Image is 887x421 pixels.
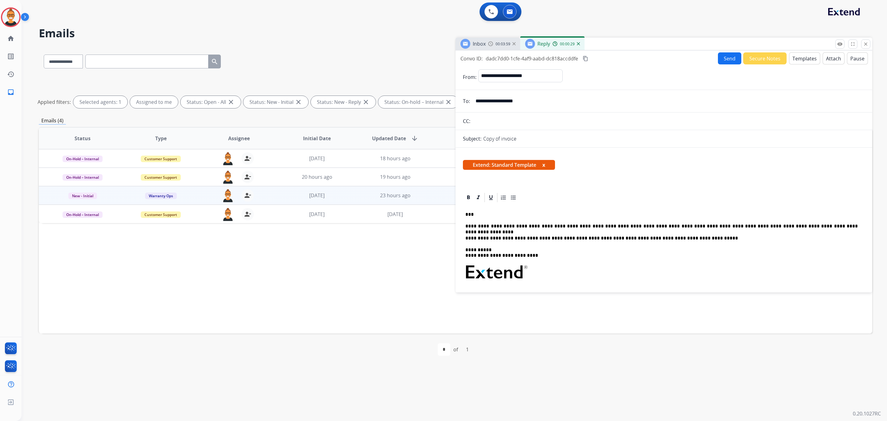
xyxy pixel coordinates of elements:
span: [DATE] [309,192,325,199]
div: Assigned to me [130,96,178,108]
span: On-Hold – Internal [63,156,103,162]
p: Emails (4) [39,117,66,125]
div: Selected agents: 1 [73,96,128,108]
span: Customer Support [141,174,181,181]
div: Underline [486,193,496,202]
span: [DATE] [309,211,325,218]
span: Customer Support [141,156,181,162]
div: Status: On-hold – Internal [378,96,458,108]
img: agent-avatar [222,189,234,202]
span: dadc7dd0-1cfe-4af9-aabd-dc818accddfe [486,55,578,62]
span: Customer Support [141,211,181,218]
span: Type [155,135,167,142]
span: Inbox [473,40,486,47]
h2: Emails [39,27,872,39]
p: To: [463,97,470,105]
mat-icon: close [362,98,370,106]
div: Italic [474,193,483,202]
mat-icon: close [445,98,452,106]
mat-icon: history [7,71,14,78]
mat-icon: home [7,35,14,42]
div: 1 [461,343,474,356]
mat-icon: person_remove [244,192,251,199]
div: of [453,346,458,353]
span: 18 hours ago [380,155,411,162]
div: Bold [464,193,473,202]
button: Pause [847,52,868,64]
mat-icon: person_remove [244,211,251,218]
mat-icon: remove_red_eye [837,41,843,47]
span: Warranty Ops [145,193,177,199]
button: Attach [823,52,844,64]
div: Bullet List [509,193,518,202]
mat-icon: fullscreen [850,41,856,47]
div: Status: Open - All [180,96,241,108]
mat-icon: close [863,41,869,47]
mat-icon: arrow_downward [411,135,418,142]
span: Updated Date [372,135,406,142]
button: Secure Notes [743,52,787,64]
mat-icon: list_alt [7,53,14,60]
button: Templates [789,52,820,64]
span: 00:00:29 [560,42,575,47]
p: CC: [463,117,470,125]
mat-icon: close [227,98,235,106]
span: On-Hold – Internal [63,174,103,181]
span: 20 hours ago [302,174,332,180]
span: New - Initial [68,193,97,199]
p: Copy of invoice [483,135,516,142]
img: agent-avatar [222,171,234,184]
span: Extend: Standard Template [463,160,555,170]
span: Assignee [228,135,250,142]
div: Status: New - Reply [311,96,376,108]
p: Applied filters: [38,98,71,106]
img: agent-avatar [222,208,234,221]
span: 19 hours ago [380,174,411,180]
img: avatar [2,9,19,26]
span: [DATE] [309,155,325,162]
mat-icon: person_remove [244,173,251,181]
div: Ordered List [499,193,508,202]
mat-icon: person_remove [244,155,251,162]
mat-icon: inbox [7,88,14,96]
p: From: [463,73,476,81]
p: Convo ID: [460,55,483,62]
mat-icon: close [295,98,302,106]
span: 23 hours ago [380,192,411,199]
span: Status [75,135,91,142]
span: Reply [537,40,550,47]
div: Status: New - Initial [243,96,308,108]
mat-icon: search [211,58,218,65]
button: x [542,161,545,169]
img: agent-avatar [222,152,234,165]
p: 0.20.1027RC [853,410,881,417]
span: Initial Date [303,135,331,142]
span: 00:03:59 [496,42,510,47]
mat-icon: content_copy [583,56,588,61]
span: On-Hold – Internal [63,211,103,218]
span: [DATE] [387,211,403,218]
button: Send [718,52,741,64]
p: Subject: [463,135,481,142]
